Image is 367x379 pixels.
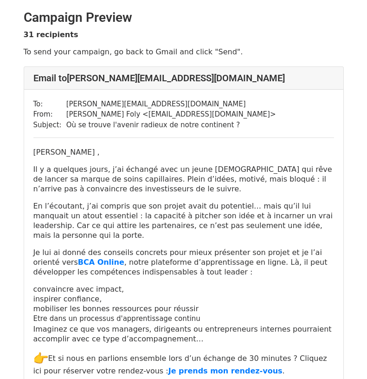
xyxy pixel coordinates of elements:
[33,324,334,344] p: Imaginez ce que vos managers, dirigeants ou entrepreneurs internes pourraient accomplir avec ce t...
[33,284,334,294] p: convaincre avec impact,
[24,10,344,26] h2: Campaign Preview
[33,72,334,84] h4: Email to [PERSON_NAME][EMAIL_ADDRESS][DOMAIN_NAME]
[66,99,276,110] td: [PERSON_NAME][EMAIL_ADDRESS][DOMAIN_NAME]
[24,47,344,57] p: To send your campaign, go back to Gmail and click "Send".
[33,201,334,240] p: En l’écoutant, j’ai compris que son projet avait du potentiel… mais qu’il lui manquait un atout e...
[24,30,78,39] strong: 31 recipients
[33,294,334,304] p: inspirer confiance,
[33,351,334,376] p: Et si nous en parlions ensemble lors d’un échange de 30 minutes ? Cliquez ici pour réserver votre...
[33,351,48,366] img: 👉
[33,147,334,157] p: [PERSON_NAME] ,
[66,120,276,131] td: Où se trouve l'avenir radieux de notre continent ?
[33,120,66,131] td: Subject:
[33,248,334,277] p: Je lui ai donné des conseils concrets pour mieux présenter son projet et je l’ai orienté vers , n...
[78,258,124,267] a: BCA Online
[168,366,283,375] a: Je prends mon rendez-vous
[66,109,276,120] td: [PERSON_NAME] Foly < [EMAIL_ADDRESS][DOMAIN_NAME] >
[33,304,334,314] p: mobiliser les bonnes ressources pour réussir
[33,314,334,324] li: Etre dans un processus d'apprentissage continu
[33,99,66,110] td: To:
[33,164,334,194] p: Il y a quelques jours, j’ai échangé avec un jeune [DEMOGRAPHIC_DATA] qui rêve de lancer sa marque...
[33,109,66,120] td: From:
